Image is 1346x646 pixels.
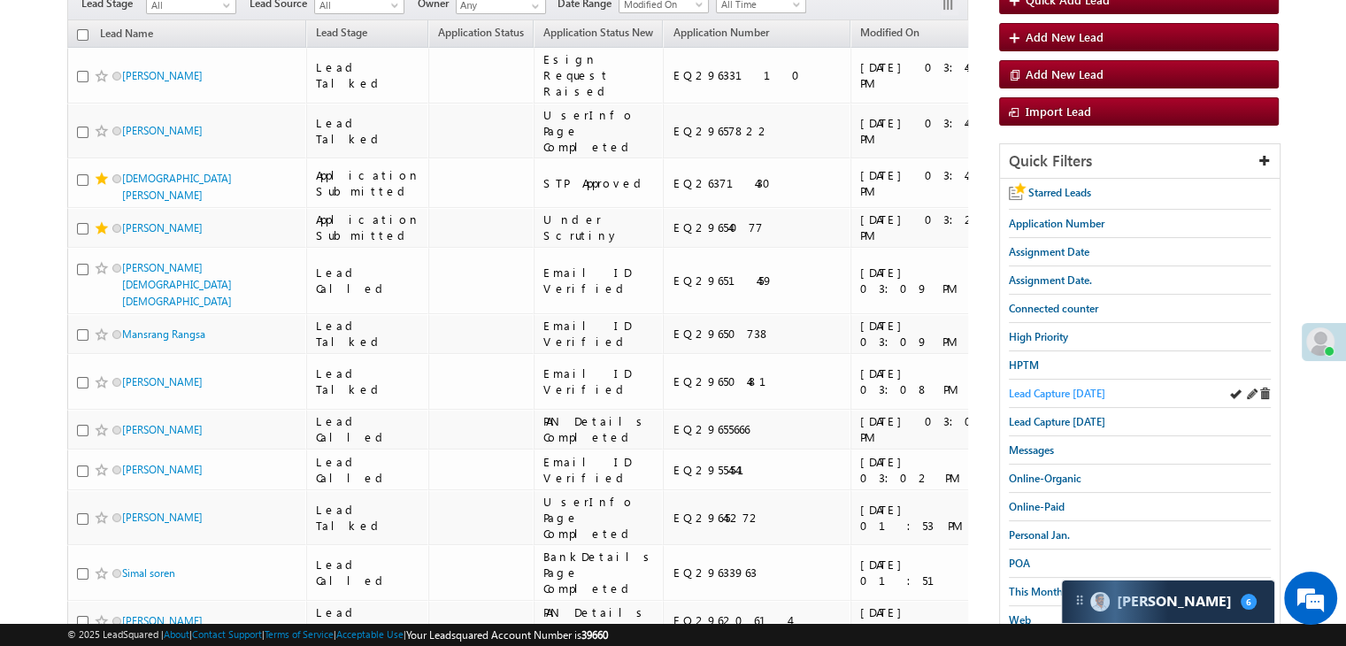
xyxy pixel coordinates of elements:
[77,29,88,41] input: Check all records
[1061,580,1275,624] div: carter-dragCarter[PERSON_NAME]6
[860,167,988,199] div: [DATE] 03:42 PM
[122,221,203,235] a: [PERSON_NAME]
[673,612,842,628] div: EQ29620614
[1026,104,1091,119] span: Import Lead
[1009,273,1092,287] span: Assignment Date.
[860,502,988,534] div: [DATE] 01:53 PM
[1026,29,1104,44] span: Add New Lead
[543,211,656,243] div: Under Scrutiny
[543,175,656,191] div: STP Approved
[1009,472,1081,485] span: Online-Organic
[860,454,988,486] div: [DATE] 03:02 PM
[673,421,842,437] div: EQ29655666
[543,265,656,296] div: Email ID Verified
[122,614,203,627] a: [PERSON_NAME]
[290,9,333,51] div: Minimize live chat window
[860,115,988,147] div: [DATE] 03:44 PM
[316,26,367,39] span: Lead Stage
[1009,500,1065,513] span: Online-Paid
[673,67,842,83] div: EQ29633110
[673,462,842,478] div: EQ29554541
[122,261,232,308] a: [PERSON_NAME][DEMOGRAPHIC_DATA] [DEMOGRAPHIC_DATA]
[543,413,656,445] div: PAN Details Completed
[316,365,420,397] div: Lead Talked
[316,265,420,296] div: Lead Called
[1000,144,1280,179] div: Quick Filters
[673,326,842,342] div: EQ29650738
[1009,613,1031,627] span: Web
[23,164,323,492] textarea: Type your message and hit 'Enter'
[543,51,656,99] div: Esign Request Raised
[1026,66,1104,81] span: Add New Lead
[122,463,203,476] a: [PERSON_NAME]
[91,24,162,47] a: Lead Name
[1009,245,1089,258] span: Assignment Date
[860,557,988,588] div: [DATE] 01:51 PM
[1009,557,1030,570] span: POA
[1009,528,1070,542] span: Personal Jan.
[673,123,842,139] div: EQ29657822
[316,115,420,147] div: Lead Talked
[122,566,175,580] a: Simal soren
[860,26,919,39] span: Modified On
[673,26,768,39] span: Application Number
[1009,217,1104,230] span: Application Number
[581,628,608,642] span: 39660
[429,23,533,46] a: Application Status
[316,211,420,243] div: Application Submitted
[316,454,420,486] div: Lead Called
[92,93,297,116] div: Chat with us now
[543,604,656,636] div: PAN Details Completed
[851,23,928,46] a: Modified On
[1009,415,1105,428] span: Lead Capture [DATE]
[860,59,988,91] div: [DATE] 03:49 PM
[1009,358,1039,372] span: HPTM
[122,511,203,524] a: [PERSON_NAME]
[241,508,321,532] em: Start Chat
[535,23,662,46] a: Application Status New
[316,502,420,534] div: Lead Talked
[664,23,777,46] a: Application Number
[1028,186,1091,199] span: Starred Leads
[122,69,203,82] a: [PERSON_NAME]
[316,167,420,199] div: Application Submitted
[1241,594,1257,610] span: 6
[316,318,420,350] div: Lead Talked
[316,413,420,445] div: Lead Called
[543,365,656,397] div: Email ID Verified
[673,373,842,389] div: EQ29650481
[860,365,988,397] div: [DATE] 03:08 PM
[673,510,842,526] div: EQ29645272
[30,93,74,116] img: d_60004797649_company_0_60004797649
[673,219,842,235] div: EQ29654077
[673,565,842,581] div: EQ29633963
[316,59,420,91] div: Lead Talked
[1009,302,1098,315] span: Connected counter
[860,265,988,296] div: [DATE] 03:09 PM
[543,107,656,155] div: UserInfo Page Completed
[543,494,656,542] div: UserInfo Page Completed
[67,627,608,643] span: © 2025 LeadSquared | | | | |
[860,604,988,636] div: [DATE] 01:51 PM
[122,375,203,388] a: [PERSON_NAME]
[122,172,232,202] a: [DEMOGRAPHIC_DATA][PERSON_NAME]
[1090,592,1110,611] img: Carter
[860,413,988,445] div: [DATE] 03:05 PM
[406,628,608,642] span: Your Leadsquared Account Number is
[1009,443,1054,457] span: Messages
[673,175,842,191] div: EQ26371430
[1073,593,1087,607] img: carter-drag
[316,557,420,588] div: Lead Called
[307,23,376,46] a: Lead Stage
[860,211,988,243] div: [DATE] 03:25 PM
[543,318,656,350] div: Email ID Verified
[673,273,842,288] div: EQ29651459
[1009,585,1063,598] span: This Month
[438,26,524,39] span: Application Status
[543,549,656,596] div: BankDetails Page Completed
[192,628,262,640] a: Contact Support
[1009,330,1068,343] span: High Priority
[543,26,653,39] span: Application Status New
[543,454,656,486] div: Email ID Verified
[164,628,189,640] a: About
